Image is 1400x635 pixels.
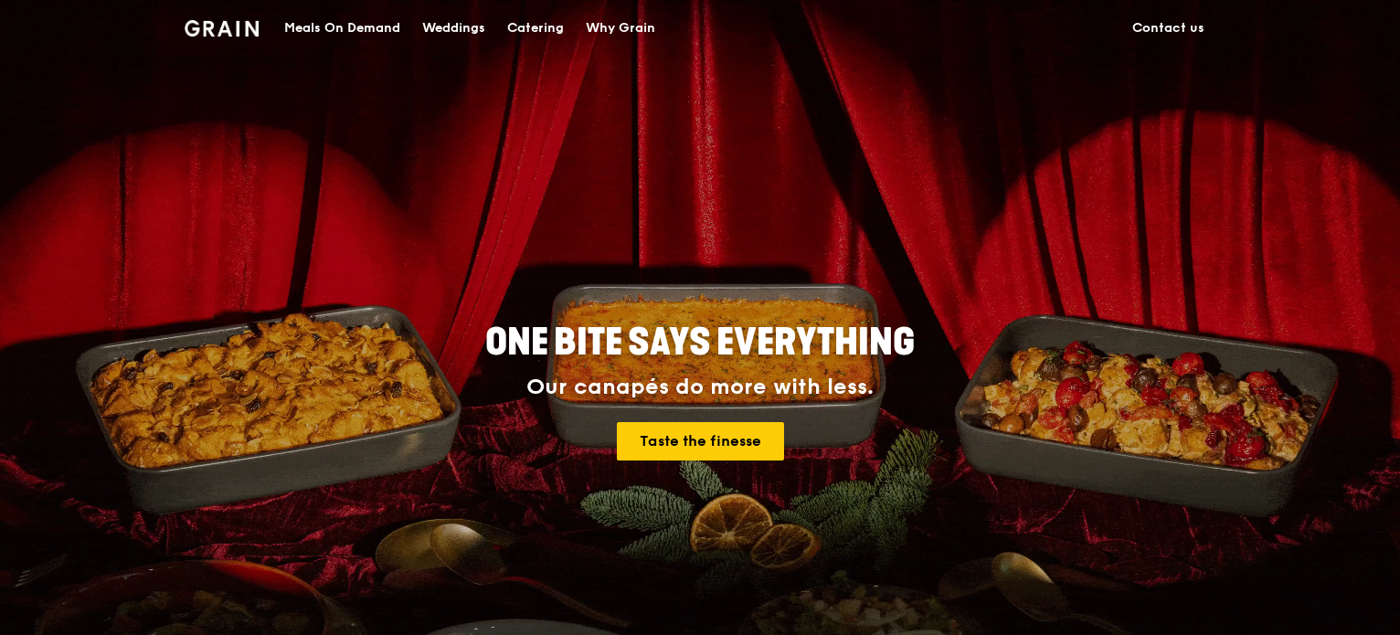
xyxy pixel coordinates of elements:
a: Catering [496,1,575,56]
div: Meals On Demand [284,1,400,56]
div: Our canapés do more with less. [371,375,1029,400]
img: Grain [185,20,259,37]
div: Weddings [422,1,485,56]
a: Taste the finesse [617,422,784,460]
span: ONE BITE SAYS EVERYTHING [485,321,915,365]
a: Contact us [1121,1,1215,56]
a: Why Grain [575,1,666,56]
div: Why Grain [586,1,655,56]
div: Catering [507,1,564,56]
a: Weddings [411,1,496,56]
